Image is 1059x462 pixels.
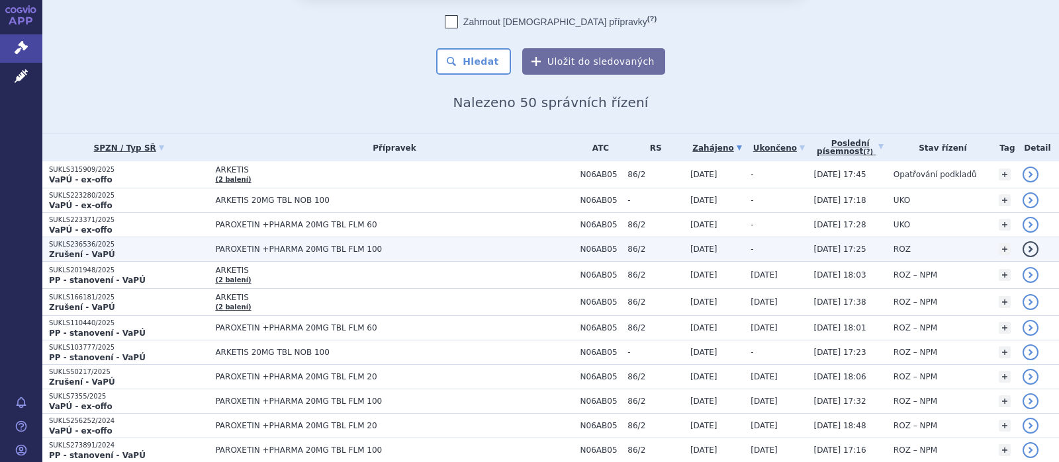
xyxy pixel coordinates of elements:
span: 86/2 [627,445,684,455]
span: N06AB05 [580,445,622,455]
span: ARKETIS [215,266,546,275]
span: ROZ – NPM [894,421,937,430]
span: [DATE] [690,397,717,406]
span: ROZ – NPM [894,348,937,357]
span: 86/2 [627,170,684,179]
strong: VaPÚ - ex-offo [49,426,113,436]
span: [DATE] 17:45 [814,170,866,179]
a: detail [1023,167,1038,182]
a: + [999,420,1011,432]
span: 86/2 [627,220,684,229]
a: detail [1023,241,1038,257]
span: ARKETIS [215,165,546,174]
span: Opatřování podkladů [894,170,977,179]
span: UKO [894,196,910,205]
span: [DATE] [751,445,778,455]
a: + [999,346,1011,358]
p: SUKLS50217/2025 [49,367,208,377]
span: [DATE] [751,421,778,430]
th: Stav řízení [887,134,992,161]
p: SUKLS256252/2024 [49,416,208,426]
span: UKO [894,220,910,229]
a: + [999,194,1011,206]
span: - [627,348,684,357]
a: + [999,322,1011,334]
span: [DATE] [751,270,778,280]
span: ROZ – NPM [894,397,937,406]
strong: PP - stanovení - VaPÚ [49,451,146,460]
strong: Zrušení - VaPÚ [49,303,115,312]
span: N06AB05 [580,397,622,406]
span: [DATE] 17:25 [814,245,866,254]
span: [DATE] 17:32 [814,397,866,406]
span: N06AB05 [580,170,622,179]
p: SUKLS223371/2025 [49,215,208,225]
span: ARKETIS 20MG TBL NOB 100 [215,196,546,205]
span: [DATE] 18:03 [814,270,866,280]
a: Ukončeno [751,139,807,157]
span: ROZ – NPM [894,297,937,307]
th: Detail [1016,134,1059,161]
button: Uložit do sledovaných [522,48,665,75]
span: N06AB05 [580,297,622,307]
span: [DATE] [690,270,717,280]
span: ROZ – NPM [894,323,937,332]
span: N06AB05 [580,348,622,357]
a: detail [1023,267,1038,283]
p: SUKLS7355/2025 [49,392,208,401]
span: 86/2 [627,297,684,307]
strong: VaPÚ - ex-offo [49,201,113,210]
a: (2 balení) [215,276,251,284]
span: N06AB05 [580,245,622,254]
span: - [751,348,753,357]
span: [DATE] [690,170,717,179]
a: + [999,269,1011,281]
span: [DATE] 17:23 [814,348,866,357]
span: N06AB05 [580,372,622,381]
abbr: (?) [647,15,657,23]
span: - [751,196,753,205]
span: 86/2 [627,245,684,254]
strong: VaPÚ - ex-offo [49,402,113,411]
a: detail [1023,217,1038,233]
a: + [999,444,1011,456]
a: detail [1023,442,1038,458]
span: [DATE] [690,372,717,381]
span: PAROXETIN +PHARMA 20MG TBL FLM 100 [215,245,546,254]
span: ARKETIS [215,293,546,302]
span: 86/2 [627,323,684,332]
span: - [751,220,753,229]
a: detail [1023,393,1038,409]
span: [DATE] [690,297,717,307]
span: ROZ – NPM [894,445,937,455]
span: [DATE] [690,348,717,357]
span: [DATE] [690,196,717,205]
a: detail [1023,320,1038,336]
span: PAROXETIN +PHARMA 20MG TBL FLM 20 [215,372,546,381]
a: (2 balení) [215,303,251,311]
a: + [999,395,1011,407]
span: N06AB05 [580,270,622,280]
a: Zahájeno [690,139,744,157]
a: detail [1023,192,1038,208]
label: Zahrnout [DEMOGRAPHIC_DATA] přípravky [445,15,657,28]
span: Nalezeno 50 správních řízení [453,95,648,110]
a: detail [1023,369,1038,385]
span: [DATE] [751,397,778,406]
a: + [999,296,1011,308]
p: SUKLS273891/2024 [49,441,208,450]
abbr: (?) [863,148,873,156]
span: [DATE] [751,323,778,332]
span: N06AB05 [580,220,622,229]
span: [DATE] 18:06 [814,372,866,381]
span: PAROXETIN +PHARMA 20MG TBL FLM 100 [215,445,546,455]
span: [DATE] [690,323,717,332]
a: detail [1023,344,1038,360]
strong: PP - stanovení - VaPÚ [49,276,146,285]
span: N06AB05 [580,323,622,332]
span: N06AB05 [580,196,622,205]
a: SPZN / Typ SŘ [49,139,208,157]
span: ROZ – NPM [894,270,937,280]
th: RS [621,134,684,161]
span: [DATE] 18:48 [814,421,866,430]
